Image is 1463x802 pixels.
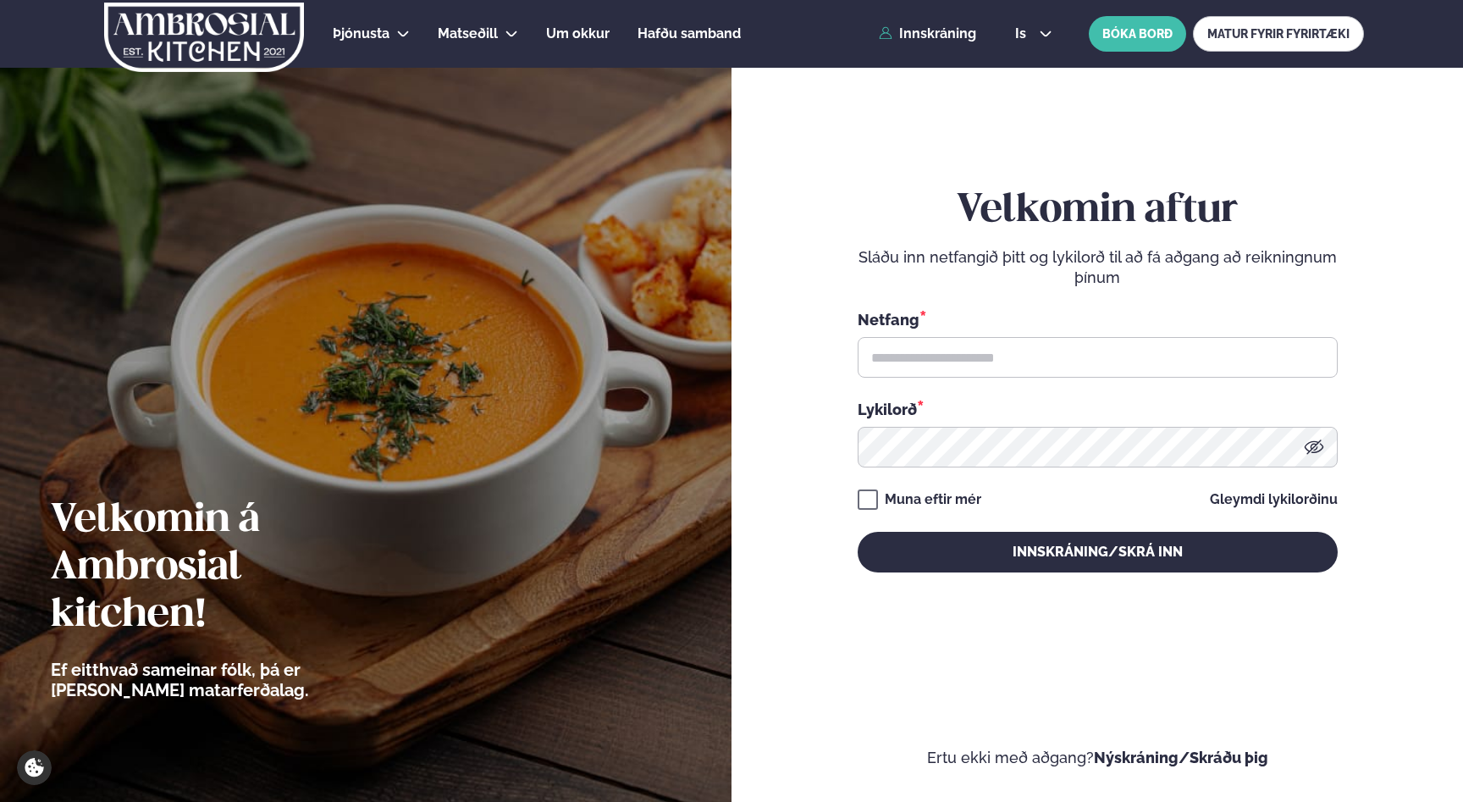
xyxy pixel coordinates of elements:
span: Um okkur [546,25,610,41]
button: is [1002,27,1065,41]
span: Matseðill [438,25,498,41]
a: Cookie settings [17,750,52,785]
a: Gleymdi lykilorðinu [1210,493,1338,506]
a: Þjónusta [333,24,389,44]
span: Þjónusta [333,25,389,41]
h2: Velkomin á Ambrosial kitchen! [51,497,402,639]
button: Innskráning/Skrá inn [858,532,1338,572]
span: Hafðu samband [638,25,741,41]
a: Nýskráning/Skráðu þig [1094,749,1268,766]
a: MATUR FYRIR FYRIRTÆKI [1193,16,1364,52]
h2: Velkomin aftur [858,187,1338,235]
a: Matseðill [438,24,498,44]
img: logo [103,3,306,72]
p: Ef eitthvað sameinar fólk, þá er [PERSON_NAME] matarferðalag. [51,660,402,700]
p: Ertu ekki með aðgang? [782,748,1412,768]
div: Lykilorð [858,398,1338,420]
a: Um okkur [546,24,610,44]
span: is [1015,27,1031,41]
div: Netfang [858,308,1338,330]
p: Sláðu inn netfangið þitt og lykilorð til að fá aðgang að reikningnum þínum [858,247,1338,288]
a: Innskráning [879,26,976,41]
button: BÓKA BORÐ [1089,16,1186,52]
a: Hafðu samband [638,24,741,44]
